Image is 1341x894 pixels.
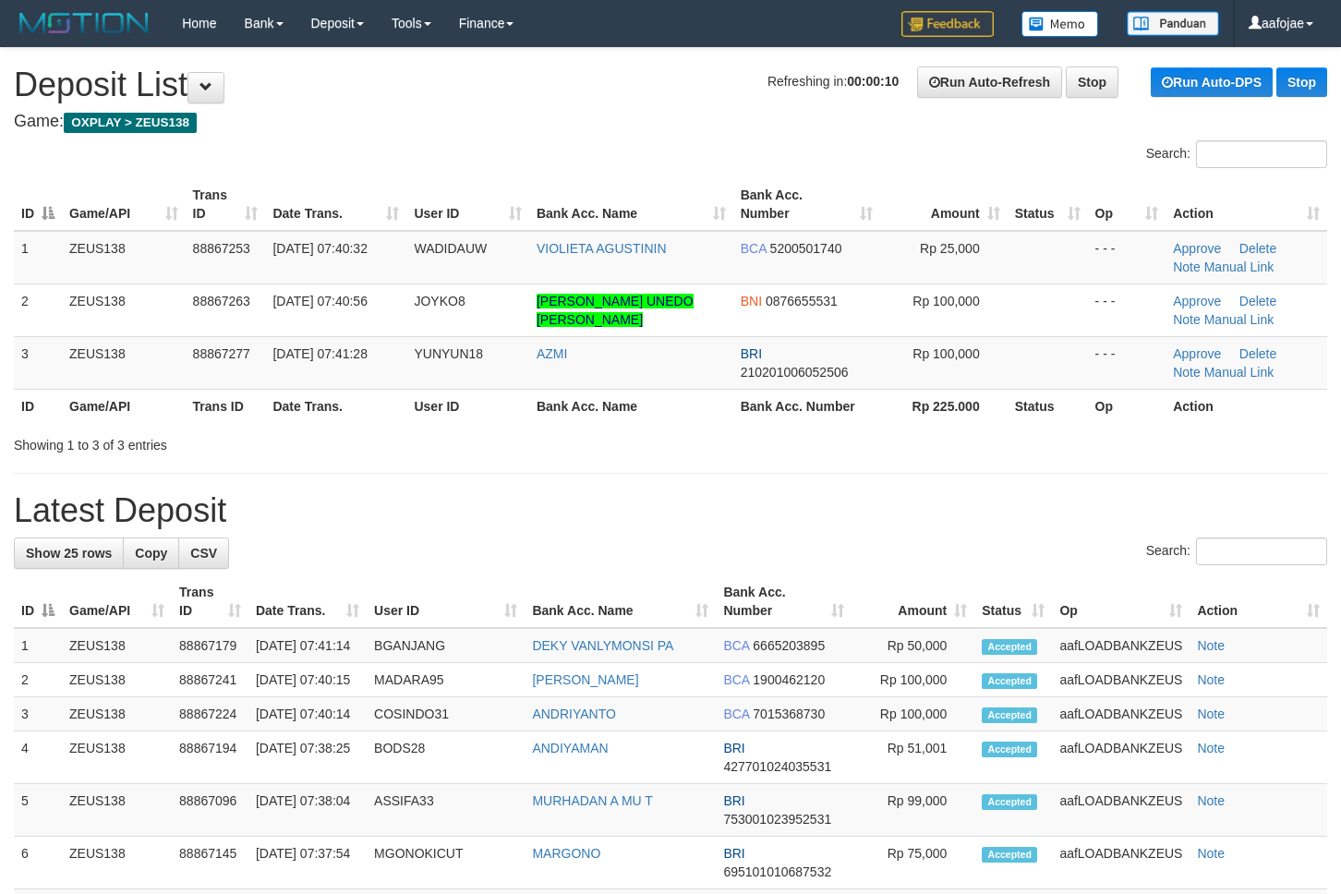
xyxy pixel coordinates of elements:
label: Search: [1146,140,1327,168]
span: WADIDAUW [414,241,487,256]
td: ZEUS138 [62,663,172,697]
a: ANDRIYANTO [532,707,616,721]
a: AZMI [537,346,567,361]
a: Delete [1239,294,1276,308]
th: User ID [406,389,528,423]
a: Note [1173,365,1201,380]
td: 88867096 [172,784,248,837]
th: User ID: activate to sort column ascending [406,178,528,231]
th: Trans ID: activate to sort column ascending [186,178,266,231]
a: Manual Link [1204,312,1275,327]
span: Copy 6665203895 to clipboard [753,638,825,653]
a: Copy [123,538,179,569]
td: aafLOADBANKZEUS [1052,663,1190,697]
span: Accepted [982,742,1037,757]
span: Rp 25,000 [920,241,980,256]
a: VIOLIETA AGUSTININ [537,241,667,256]
span: Rp 100,000 [912,294,979,308]
span: BRI [723,846,744,861]
span: BNI [741,294,762,308]
h4: Game: [14,113,1327,131]
a: Approve [1173,241,1221,256]
td: ZEUS138 [62,731,172,784]
th: Rp 225.000 [880,389,1007,423]
td: ASSIFA33 [367,784,525,837]
td: MGONOKICUT [367,837,525,889]
th: Bank Acc. Number: activate to sort column ascending [716,575,851,628]
td: aafLOADBANKZEUS [1052,784,1190,837]
span: Copy 210201006052506 to clipboard [741,365,849,380]
img: Feedback.jpg [901,11,994,37]
span: BRI [723,741,744,755]
span: Accepted [982,707,1037,723]
td: 2 [14,284,62,336]
td: 1 [14,628,62,663]
td: 6 [14,837,62,889]
span: Copy 695101010687532 to clipboard [723,864,831,879]
td: 4 [14,731,62,784]
a: Note [1173,260,1201,274]
span: Copy 7015368730 to clipboard [753,707,825,721]
a: [PERSON_NAME] UNEDO [PERSON_NAME] [537,294,694,327]
span: Refreshing in: [767,74,899,89]
th: Bank Acc. Name [529,389,733,423]
span: BCA [723,672,749,687]
td: 88867224 [172,697,248,731]
th: Status [1008,389,1088,423]
td: Rp 75,000 [852,837,974,889]
td: Rp 100,000 [852,663,974,697]
span: Copy 427701024035531 to clipboard [723,759,831,774]
a: Approve [1173,346,1221,361]
span: [DATE] 07:41:28 [272,346,367,361]
th: Game/API: activate to sort column ascending [62,178,186,231]
a: MARGONO [532,846,600,861]
td: - - - [1088,336,1166,389]
h1: Latest Deposit [14,492,1327,529]
th: ID [14,389,62,423]
span: Accepted [982,639,1037,655]
a: Run Auto-DPS [1151,67,1273,97]
td: COSINDO31 [367,697,525,731]
a: Stop [1066,66,1118,98]
th: Op: activate to sort column ascending [1052,575,1190,628]
span: 88867253 [193,241,250,256]
th: Game/API [62,389,186,423]
td: 88867145 [172,837,248,889]
a: [PERSON_NAME] [532,672,638,687]
a: Run Auto-Refresh [917,66,1062,98]
span: Copy 5200501740 to clipboard [770,241,842,256]
td: [DATE] 07:40:15 [248,663,367,697]
span: Accepted [982,673,1037,689]
th: Trans ID [186,389,266,423]
td: ZEUS138 [62,231,186,284]
label: Search: [1146,538,1327,565]
a: Note [1197,793,1225,808]
td: Rp 50,000 [852,628,974,663]
td: BODS28 [367,731,525,784]
span: YUNYUN18 [414,346,483,361]
span: Copy 1900462120 to clipboard [753,672,825,687]
a: Show 25 rows [14,538,124,569]
td: aafLOADBANKZEUS [1052,628,1190,663]
span: CSV [190,546,217,561]
th: Action: activate to sort column ascending [1166,178,1327,231]
span: Copy 0876655531 to clipboard [766,294,838,308]
td: - - - [1088,231,1166,284]
th: Action: activate to sort column ascending [1190,575,1327,628]
td: ZEUS138 [62,628,172,663]
a: Note [1173,312,1201,327]
th: Amount: activate to sort column ascending [852,575,974,628]
th: Date Trans. [265,389,406,423]
a: Note [1197,672,1225,687]
input: Search: [1196,140,1327,168]
a: Note [1197,741,1225,755]
th: User ID: activate to sort column ascending [367,575,525,628]
td: 3 [14,697,62,731]
th: Bank Acc. Name: activate to sort column ascending [529,178,733,231]
th: Trans ID: activate to sort column ascending [172,575,248,628]
td: aafLOADBANKZEUS [1052,837,1190,889]
a: Stop [1276,67,1327,97]
a: Note [1197,707,1225,721]
img: MOTION_logo.png [14,9,154,37]
th: Bank Acc. Number [733,389,881,423]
